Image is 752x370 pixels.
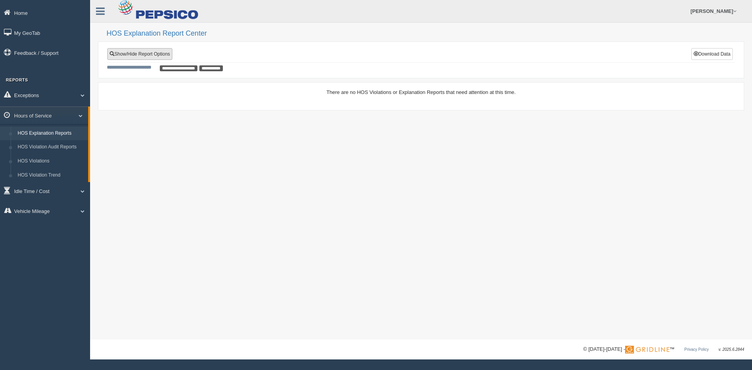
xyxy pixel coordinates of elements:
[583,345,744,354] div: © [DATE]-[DATE] - ™
[107,88,735,96] div: There are no HOS Violations or Explanation Reports that need attention at this time.
[691,48,733,60] button: Download Data
[14,140,88,154] a: HOS Violation Audit Reports
[107,48,172,60] a: Show/Hide Report Options
[719,347,744,352] span: v. 2025.6.2844
[14,126,88,141] a: HOS Explanation Reports
[14,168,88,182] a: HOS Violation Trend
[684,347,709,352] a: Privacy Policy
[14,154,88,168] a: HOS Violations
[625,346,669,354] img: Gridline
[107,30,744,38] h2: HOS Explanation Report Center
